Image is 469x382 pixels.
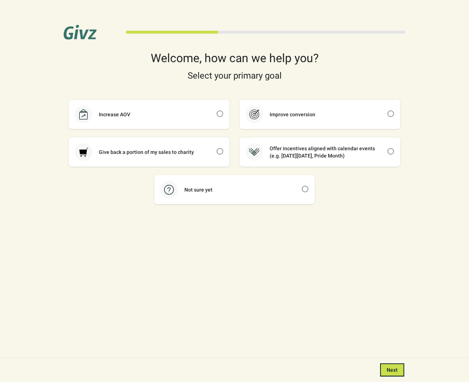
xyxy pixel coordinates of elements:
[263,145,387,159] div: Offer incentives aligned with calendar events (e.g. [DATE][DATE], Pride Month)
[178,186,219,193] div: Not sure yet
[64,52,405,64] div: Welcome, how can we help you?
[387,367,398,373] span: Next
[380,363,404,377] button: Next
[64,70,405,82] div: Select your primary goal
[92,111,137,118] div: Increase AOV
[263,111,322,118] div: Improve conversion
[92,148,200,156] div: Give back a portion of my sales to charity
